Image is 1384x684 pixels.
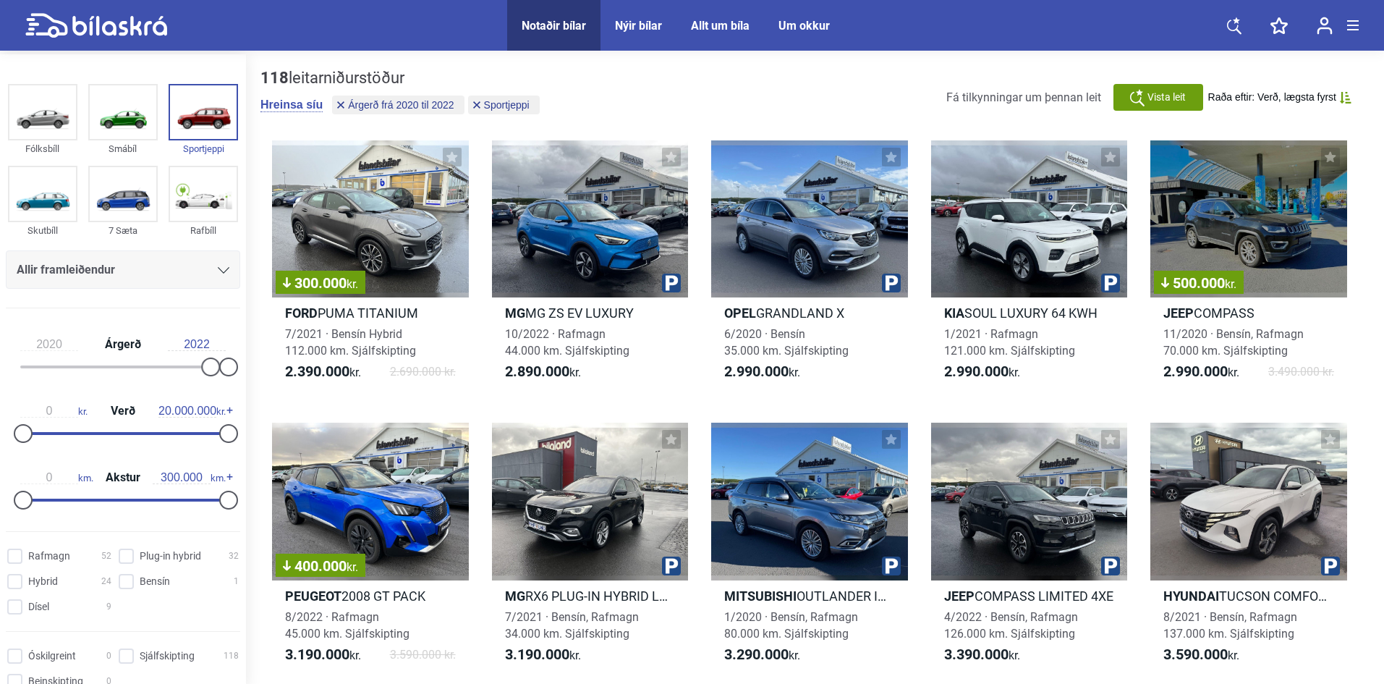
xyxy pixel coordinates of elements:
span: kr. [1225,277,1236,291]
span: 300.000 [283,276,358,290]
span: 2.690.000 kr. [390,363,456,381]
span: 8/2022 · Rafmagn 45.000 km. Sjálfskipting [285,610,409,641]
b: Mitsubishi [724,588,797,604]
span: km. [20,471,93,484]
img: parking.png [662,557,681,575]
span: Verð [107,405,139,417]
span: kr. [505,646,581,664]
a: 500.000kr.JeepCOMPASS11/2020 · Bensín, Rafmagn70.000 km. Sjálfskipting2.990.000kr.3.490.000 kr. [1150,140,1347,394]
span: 32 [229,549,239,564]
h2: GRANDLAND X [711,305,908,321]
span: Sjálfskipting [140,649,195,664]
span: kr. [285,363,361,381]
span: Akstur [102,472,144,484]
div: Rafbíll [169,222,238,239]
h2: COMPASS LIMITED 4XE [931,588,1128,604]
span: kr. [944,363,1020,381]
a: 300.000kr.FordPUMA TITANIUM7/2021 · Bensín Hybrid112.000 km. Sjálfskipting2.390.000kr.2.690.000 kr. [272,140,469,394]
a: Um okkur [778,19,830,33]
div: Sportjeppi [169,140,238,157]
a: Nýir bílar [615,19,662,33]
span: kr. [944,646,1020,664]
img: user-login.svg [1317,17,1333,35]
span: kr. [1163,646,1239,664]
img: parking.png [1101,557,1120,575]
a: 400.000kr.Peugeot2008 GT PACK8/2022 · Rafmagn45.000 km. Sjálfskipting3.190.000kr.3.590.000 kr. [272,423,469,676]
button: Raða eftir: Verð, lægsta fyrst [1208,91,1351,104]
b: Hyundai [1163,588,1219,604]
a: MgMG ZS EV LUXURY10/2022 · Rafmagn44.000 km. Sjálfskipting2.890.000kr. [492,140,689,394]
b: Opel [724,305,756,321]
span: Árgerð frá 2020 til 2022 [348,100,454,110]
span: km. [153,471,226,484]
span: kr. [724,363,800,381]
div: Fólksbíll [8,140,77,157]
span: kr. [724,646,800,664]
b: 3.190.000 [285,646,349,663]
span: 1 [234,574,239,589]
div: leitarniðurstöður [260,69,543,88]
span: 8/2021 · Bensín, Rafmagn 137.000 km. Sjálfskipting [1163,610,1297,641]
b: Kia [944,305,964,321]
span: Fá tilkynningar um þennan leit [946,90,1101,104]
a: Allt um bíla [691,19,750,33]
span: 7/2021 · Bensín Hybrid 112.000 km. Sjálfskipting [285,327,416,358]
a: JeepCOMPASS LIMITED 4XE4/2022 · Bensín, Rafmagn126.000 km. Sjálfskipting3.390.000kr. [931,423,1128,676]
b: Peugeot [285,588,341,604]
span: 6/2020 · Bensín 35.000 km. Sjálfskipting [724,327,849,358]
span: 1/2021 · Rafmagn 121.000 km. Sjálfskipting [944,327,1075,358]
b: Mg [505,305,525,321]
span: 500.000 [1161,276,1236,290]
span: 7/2021 · Bensín, Rafmagn 34.000 km. Sjálfskipting [505,610,639,641]
span: kr. [505,363,581,381]
span: Sportjeppi [484,100,530,110]
img: parking.png [882,274,901,292]
span: 400.000 [283,559,358,573]
span: 24 [101,574,111,589]
img: parking.png [662,274,681,292]
span: 0 [106,649,111,664]
span: Rafmagn [28,549,70,564]
a: KiaSOUL LUXURY 64 KWH1/2021 · Rafmagn121.000 km. Sjálfskipting2.990.000kr. [931,140,1128,394]
h2: OUTLANDER INTENSE [711,588,908,604]
b: 3.290.000 [724,646,789,663]
h2: SOUL LUXURY 64 KWH [931,305,1128,321]
a: HyundaiTUCSON COMFORT PHEV8/2021 · Bensín, Rafmagn137.000 km. Sjálfskipting3.590.000kr. [1150,423,1347,676]
span: Raða eftir: Verð, lægsta fyrst [1208,91,1336,104]
span: Vista leit [1147,90,1186,105]
span: 11/2020 · Bensín, Rafmagn 70.000 km. Sjálfskipting [1163,327,1304,358]
h2: COMPASS [1150,305,1347,321]
b: Jeep [944,588,975,604]
b: Ford [285,305,318,321]
b: 2.990.000 [944,363,1009,380]
span: Bensín [140,574,170,589]
span: kr. [347,277,358,291]
b: Jeep [1163,305,1194,321]
b: 3.190.000 [505,646,569,663]
b: 118 [260,69,289,87]
div: Smábíl [88,140,158,157]
span: kr. [347,560,358,574]
div: 7 Sæta [88,222,158,239]
span: 3.590.000 kr. [390,646,456,664]
button: Sportjeppi [468,96,540,114]
button: Hreinsa síu [260,98,323,112]
span: kr. [158,405,226,418]
a: Notaðir bílar [522,19,586,33]
span: Plug-in hybrid [140,549,201,564]
b: 2.990.000 [724,363,789,380]
span: 1/2020 · Bensín, Rafmagn 80.000 km. Sjálfskipting [724,610,858,641]
h2: MG ZS EV LUXURY [492,305,689,321]
b: 3.590.000 [1163,646,1228,663]
a: MgRX6 PLUG-IN HYBRID LUXURY7/2021 · Bensín, Rafmagn34.000 km. Sjálfskipting3.190.000kr. [492,423,689,676]
img: parking.png [1321,557,1340,575]
b: 2.390.000 [285,363,349,380]
span: 10/2022 · Rafmagn 44.000 km. Sjálfskipting [505,327,629,358]
button: Árgerð frá 2020 til 2022 [332,96,464,114]
span: kr. [285,646,361,664]
span: Hybrid [28,574,58,589]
